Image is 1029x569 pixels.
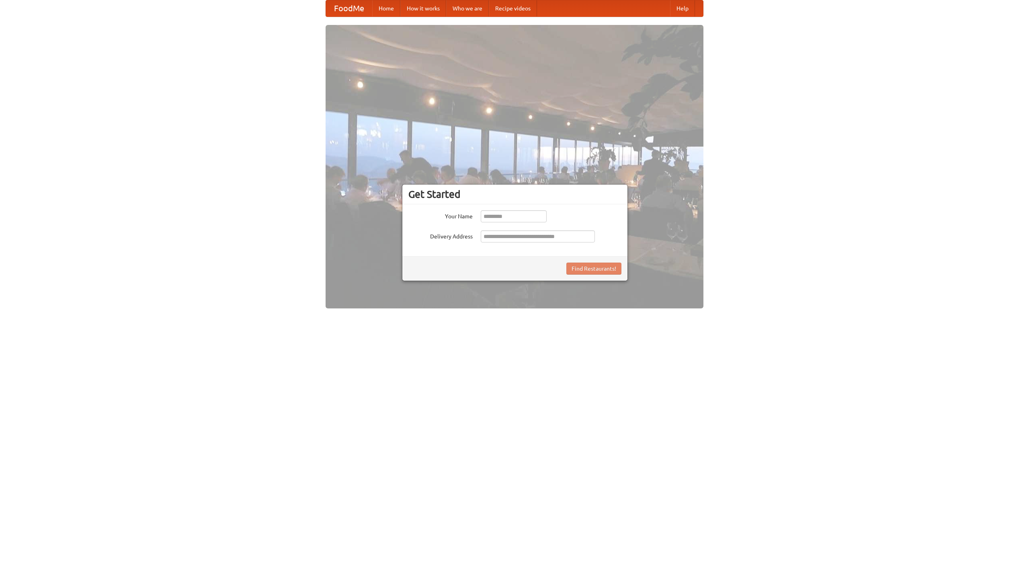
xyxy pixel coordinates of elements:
label: Your Name [408,210,473,220]
a: Recipe videos [489,0,537,16]
a: Home [372,0,400,16]
a: Help [670,0,695,16]
h3: Get Started [408,188,621,200]
label: Delivery Address [408,230,473,240]
a: How it works [400,0,446,16]
a: FoodMe [326,0,372,16]
button: Find Restaurants! [566,263,621,275]
a: Who we are [446,0,489,16]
